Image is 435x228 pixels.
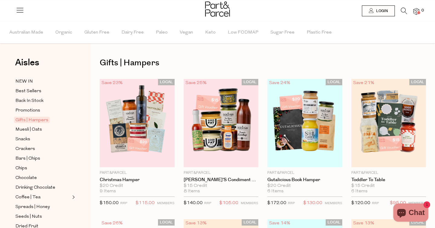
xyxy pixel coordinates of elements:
[303,199,322,207] span: $130.00
[351,79,426,167] img: Toddler To Table
[242,79,258,85] span: LOCAL
[15,203,70,211] a: Spreads | Honey
[351,201,370,205] span: $120.00
[375,8,388,14] span: Login
[71,194,75,201] button: Expand/Collapse Coffee | Tea
[100,183,175,189] div: $20 Credit
[15,97,70,105] a: Back In Stock
[184,79,259,167] img: Jordie Pie's Condiment Hamper
[351,219,376,227] div: Save 13%
[184,177,259,183] a: [PERSON_NAME]'s Condiment Hamper
[100,170,175,176] p: Part&Parcel
[15,145,70,153] a: Crackers
[351,170,426,176] p: Part&Parcel
[219,199,238,207] span: $105.00
[15,126,42,133] span: Muesli | Oats
[120,202,127,205] small: RRP
[15,116,70,124] a: Gifts | Hampers
[15,194,70,201] a: Coffee | Tea
[15,88,41,95] span: Best Sellers
[391,204,430,223] inbox-online-store-chat: Shopify online store chat
[326,219,342,226] span: LOCAL
[15,164,70,172] a: Chips
[326,79,342,85] span: LOCAL
[270,22,295,43] span: Sugar Free
[351,183,426,189] div: $15 Credit
[55,22,72,43] span: Organic
[184,189,200,194] span: 8 Items
[267,183,342,189] div: $20 Credit
[15,194,40,201] span: Coffee | Tea
[100,79,175,167] img: Christmas Hamper
[184,183,259,189] div: $15 Credit
[15,174,70,182] a: Chocolate
[180,22,193,43] span: Vegan
[15,155,70,162] a: Bars | Chips
[184,79,208,87] div: Save 25%
[184,201,203,205] span: $140.00
[228,22,258,43] span: Low FODMAP
[15,136,30,143] span: Snacks
[14,117,50,123] span: Gifts | Hampers
[15,184,55,191] span: Drinking Chocolate
[204,202,211,205] small: RRP
[288,202,295,205] small: RRP
[15,107,40,114] span: Promotions
[267,79,292,87] div: Save 24%
[100,189,116,194] span: 9 Items
[100,219,124,227] div: Save 26%
[184,170,259,176] p: Part&Parcel
[267,201,286,205] span: $172.00
[100,177,175,183] a: Christmas Hamper
[15,204,50,211] span: Spreads | Honey
[15,135,70,143] a: Snacks
[267,170,342,176] p: Part&Parcel
[15,126,70,133] a: Muesli | Oats
[15,145,35,153] span: Crackers
[351,177,426,183] a: Toddler To Table
[241,202,258,205] small: MEMBERS
[15,107,70,114] a: Promotions
[158,79,175,85] span: LOCAL
[307,22,332,43] span: Plastic Free
[15,97,43,105] span: Back In Stock
[15,78,70,85] a: NEW IN
[267,219,292,227] div: Save 14%
[136,199,155,207] span: $115.00
[15,155,40,162] span: Bars | Chips
[267,177,342,183] a: Gutalicious Book Hamper
[158,219,175,226] span: LOCAL
[15,87,70,95] a: Best Sellers
[15,56,39,69] span: Aisles
[157,202,175,205] small: MEMBERS
[15,213,42,220] span: Seeds | Nuts
[156,22,168,43] span: Paleo
[420,8,425,13] span: 0
[351,79,376,87] div: Save 21%
[15,213,70,220] a: Seeds | Nuts
[351,189,368,194] span: 6 Items
[121,22,144,43] span: Dairy Free
[15,58,39,73] a: Aisles
[15,78,33,85] span: NEW IN
[267,189,284,194] span: 6 Items
[325,202,342,205] small: MEMBERS
[408,202,426,205] small: MEMBERS
[409,79,426,85] span: LOCAL
[267,79,342,167] img: Gutalicious Book Hamper
[100,79,124,87] div: Save 23%
[100,201,119,205] span: $150.00
[100,56,426,70] h1: Gifts | Hampers
[372,202,379,205] small: RRP
[15,174,37,182] span: Chocolate
[15,165,27,172] span: Chips
[84,22,109,43] span: Gluten Free
[413,8,419,15] a: 0
[15,184,70,191] a: Drinking Chocolate
[205,22,216,43] span: Keto
[242,219,258,226] span: LOCAL
[362,5,395,16] a: Login
[205,2,230,17] img: Part&Parcel
[9,22,43,43] span: Australian Made
[390,199,406,207] span: $95.00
